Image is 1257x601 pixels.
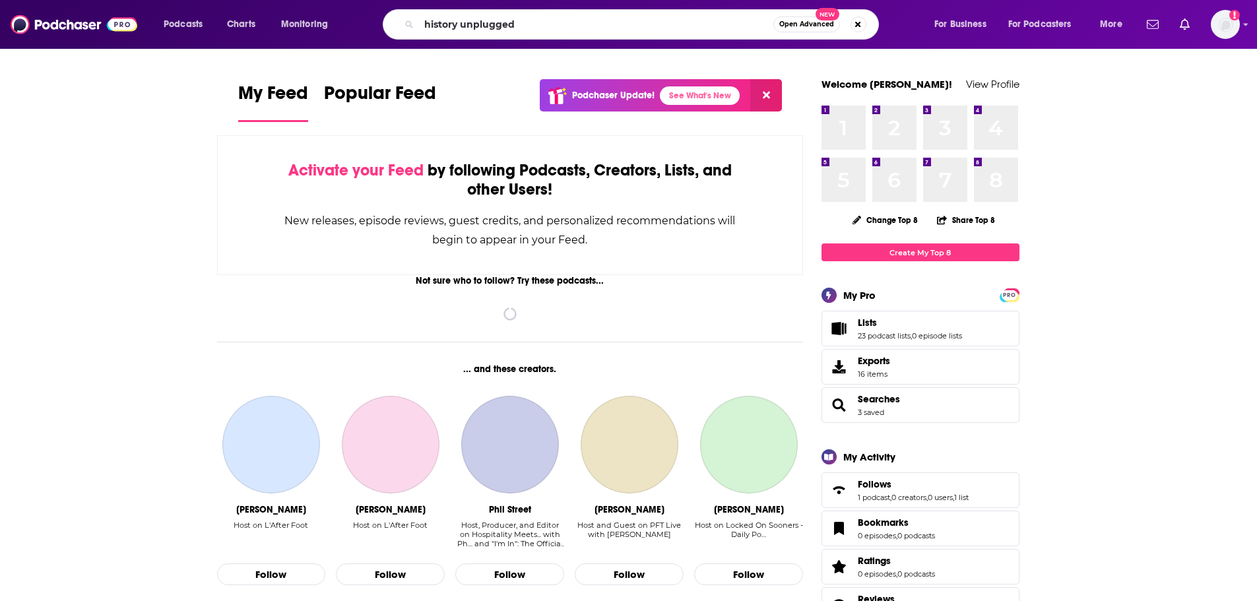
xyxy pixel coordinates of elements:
[575,521,684,539] div: Host and Guest on PFT Live with [PERSON_NAME]
[154,14,220,35] button: open menu
[234,521,308,530] div: Host on L'After Foot
[572,90,655,101] p: Podchaser Update!
[822,78,952,90] a: Welcome [PERSON_NAME]!
[826,557,853,576] a: Ratings
[342,396,439,493] a: Gilbert Brisbois
[336,563,445,586] button: Follow
[700,396,798,493] a: John Williams
[217,563,326,586] button: Follow
[934,15,986,34] span: For Business
[455,521,564,549] div: Host, Producer, and Editor on Hospitality Meets... with Ph… and "I'm In": The Official Insti…
[694,521,803,549] div: Host on Locked On Sooners - Daily Po…
[822,511,1019,546] span: Bookmarks
[1211,10,1240,39] img: User Profile
[858,369,890,379] span: 16 items
[218,14,263,35] a: Charts
[1229,10,1240,20] svg: Add a profile image
[575,563,684,586] button: Follow
[816,8,839,20] span: New
[419,14,773,35] input: Search podcasts, credits, & more...
[1100,15,1122,34] span: More
[858,531,896,540] a: 0 episodes
[928,493,953,502] a: 0 users
[858,555,935,567] a: Ratings
[843,451,895,463] div: My Activity
[227,15,255,34] span: Charts
[1211,10,1240,39] span: Logged in as hconnor
[858,331,911,340] a: 23 podcast lists
[826,319,853,338] a: Lists
[858,317,962,329] a: Lists
[489,504,531,515] div: Phil Street
[925,14,1003,35] button: open menu
[238,82,308,122] a: My Feed
[926,493,928,502] span: ,
[1211,10,1240,39] button: Show profile menu
[238,82,308,112] span: My Feed
[843,289,876,301] div: My Pro
[858,478,969,490] a: Follows
[822,311,1019,346] span: Lists
[164,15,203,34] span: Podcasts
[858,517,909,528] span: Bookmarks
[694,521,803,539] div: Host on Locked On Sooners - Daily Po…
[858,569,896,579] a: 0 episodes
[953,493,954,502] span: ,
[1002,290,1017,300] a: PRO
[858,355,890,367] span: Exports
[455,563,564,586] button: Follow
[826,481,853,499] a: Follows
[891,493,926,502] a: 0 creators
[1000,14,1091,35] button: open menu
[890,493,891,502] span: ,
[858,408,884,417] a: 3 saved
[272,14,345,35] button: open menu
[324,82,436,122] a: Popular Feed
[284,161,737,199] div: by following Podcasts, Creators, Lists, and other Users!
[826,519,853,538] a: Bookmarks
[954,493,969,502] a: 1 list
[822,387,1019,423] span: Searches
[826,396,853,414] a: Searches
[694,563,803,586] button: Follow
[858,493,890,502] a: 1 podcast
[966,78,1019,90] a: View Profile
[779,21,834,28] span: Open Advanced
[822,472,1019,508] span: Follows
[936,207,996,233] button: Share Top 8
[858,317,877,329] span: Lists
[581,396,678,493] a: Chris Simms
[912,331,962,340] a: 0 episode lists
[897,569,935,579] a: 0 podcasts
[858,393,900,405] span: Searches
[822,243,1019,261] a: Create My Top 8
[1175,13,1195,36] a: Show notifications dropdown
[595,504,664,515] div: Chris Simms
[714,504,784,515] div: John Williams
[858,517,935,528] a: Bookmarks
[911,331,912,340] span: ,
[11,12,137,37] img: Podchaser - Follow, Share and Rate Podcasts
[353,521,428,549] div: Host on L'After Foot
[845,212,926,228] button: Change Top 8
[826,358,853,376] span: Exports
[822,549,1019,585] span: Ratings
[222,396,320,493] a: Daniel Riolo
[353,521,428,530] div: Host on L'After Foot
[234,521,308,549] div: Host on L'After Foot
[822,349,1019,385] a: Exports
[324,82,436,112] span: Popular Feed
[217,364,804,375] div: ... and these creators.
[455,521,564,548] div: Host, Producer, and Editor on Hospitality Meets... with Ph… and "I'm In": The Official Insti…
[896,531,897,540] span: ,
[236,504,306,515] div: Daniel Riolo
[395,9,891,40] div: Search podcasts, credits, & more...
[896,569,897,579] span: ,
[1142,13,1164,36] a: Show notifications dropdown
[897,531,935,540] a: 0 podcasts
[575,521,684,549] div: Host and Guest on PFT Live with Mike Florio
[660,86,740,105] a: See What's New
